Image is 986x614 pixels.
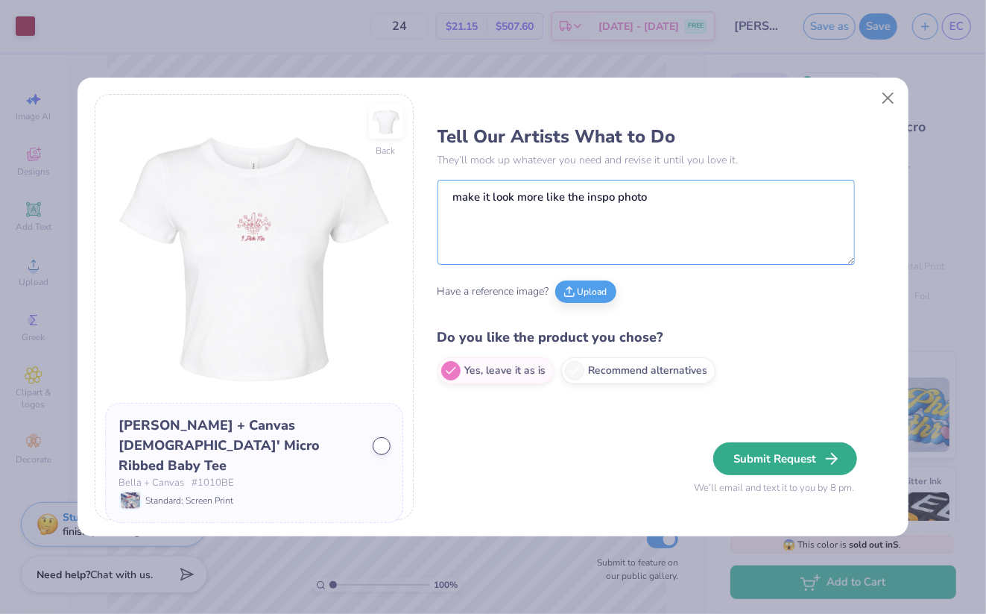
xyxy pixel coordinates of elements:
[437,327,855,348] h4: Do you like the product you chose?
[121,492,140,509] img: Standard: Screen Print
[437,357,554,384] label: Yes, leave it as is
[555,281,616,303] button: Upload
[874,84,903,112] button: Close
[713,442,857,475] button: Submit Request
[561,357,715,384] label: Recommend alternatives
[695,481,855,496] span: We’ll email and text it to you by 8 pm.
[437,283,549,299] span: Have a reference image?
[437,152,855,168] p: They’ll mock up whatever you need and revise it until you love it.
[119,476,185,491] span: Bella + Canvas
[371,107,401,137] img: Back
[192,476,234,491] span: # 1010BE
[376,144,396,157] div: Back
[437,125,855,148] h3: Tell Our Artists What to Do
[146,494,234,507] span: Standard: Screen Print
[437,180,855,265] textarea: make it look more like the inspo photo
[119,416,362,476] div: [PERSON_NAME] + Canvas [DEMOGRAPHIC_DATA]' Micro Ribbed Baby Tee
[105,104,403,403] img: Front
